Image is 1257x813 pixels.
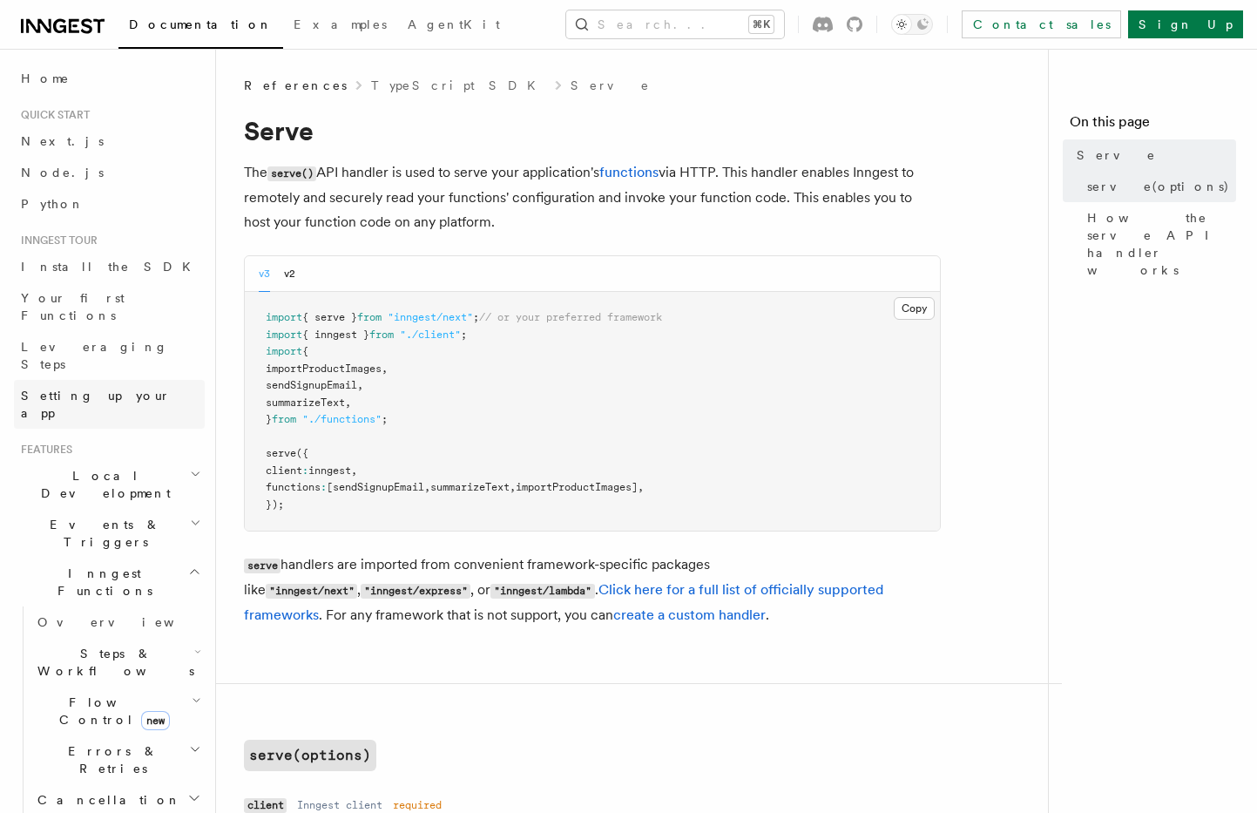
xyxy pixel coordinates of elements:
span: from [369,329,394,341]
a: Python [14,188,205,220]
span: { serve } [302,311,357,323]
span: } [266,413,272,425]
span: , [638,481,644,493]
span: Home [21,70,70,87]
span: Quick start [14,108,90,122]
span: : [302,464,308,477]
span: How the serve API handler works [1087,209,1236,279]
a: Your first Functions [14,282,205,331]
span: ; [461,329,467,341]
span: [sendSignupEmail [327,481,424,493]
span: Python [21,197,84,211]
span: , [510,481,516,493]
span: AgentKit [408,17,500,31]
span: inngest [308,464,351,477]
button: v2 [284,256,295,292]
button: Local Development [14,460,205,509]
span: import [266,311,302,323]
span: summarizeText [430,481,510,493]
span: References [244,77,347,94]
span: Leveraging Steps [21,340,168,371]
span: serve(options) [1087,178,1230,195]
a: Setting up your app [14,380,205,429]
button: Toggle dark mode [891,14,933,35]
button: Copy [894,297,935,320]
a: Examples [283,5,397,47]
a: Sign Up [1128,10,1243,38]
a: How the serve API handler works [1080,202,1236,286]
span: ; [382,413,388,425]
a: serve(options) [1080,171,1236,202]
button: v3 [259,256,270,292]
span: Examples [294,17,387,31]
code: "inngest/next" [266,584,357,599]
a: Overview [30,606,205,638]
span: Your first Functions [21,291,125,322]
dd: required [393,798,442,812]
span: from [357,311,382,323]
span: , [345,396,351,409]
span: , [351,464,357,477]
span: Serve [1077,146,1156,164]
span: sendSignupEmail [266,379,357,391]
button: Events & Triggers [14,509,205,558]
h1: Serve [244,115,941,146]
dd: Inngest client [297,798,382,812]
code: serve [244,559,280,573]
a: AgentKit [397,5,510,47]
a: Next.js [14,125,205,157]
span: import [266,329,302,341]
span: new [141,711,170,730]
span: ({ [296,447,308,459]
span: "inngest/next" [388,311,473,323]
span: Cancellation [30,791,181,809]
button: Flow Controlnew [30,687,205,735]
span: , [382,362,388,375]
span: ; [473,311,479,323]
span: Features [14,443,72,457]
a: Documentation [118,5,283,49]
a: serve(options) [244,740,376,771]
span: Local Development [14,467,190,502]
a: Serve [1070,139,1236,171]
a: Serve [571,77,651,94]
span: Node.js [21,166,104,180]
span: Documentation [129,17,273,31]
span: // or your preferred framework [479,311,662,323]
code: serve() [267,166,316,181]
p: handlers are imported from convenient framework-specific packages like , , or . . For any framewo... [244,552,941,627]
a: Node.js [14,157,205,188]
span: importProductImages [266,362,382,375]
button: Steps & Workflows [30,638,205,687]
span: Overview [37,615,217,629]
a: create a custom handler [613,606,766,623]
code: "inngest/lambda" [490,584,594,599]
span: { inngest } [302,329,369,341]
span: client [266,464,302,477]
span: { [302,345,308,357]
a: TypeScript SDK [371,77,546,94]
span: Inngest Functions [14,565,188,600]
a: functions [599,164,659,180]
h4: On this page [1070,112,1236,139]
span: Steps & Workflows [30,645,194,680]
span: , [357,379,363,391]
span: "./functions" [302,413,382,425]
span: Next.js [21,134,104,148]
button: Errors & Retries [30,735,205,784]
span: importProductImages] [516,481,638,493]
a: Home [14,63,205,94]
span: Install the SDK [21,260,201,274]
a: Contact sales [962,10,1121,38]
span: import [266,345,302,357]
span: from [272,413,296,425]
code: client [244,798,287,813]
a: Leveraging Steps [14,331,205,380]
span: functions [266,481,321,493]
span: Events & Triggers [14,516,190,551]
span: Inngest tour [14,234,98,247]
span: Flow Control [30,694,192,728]
button: Search...⌘K [566,10,784,38]
code: "inngest/express" [361,584,470,599]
